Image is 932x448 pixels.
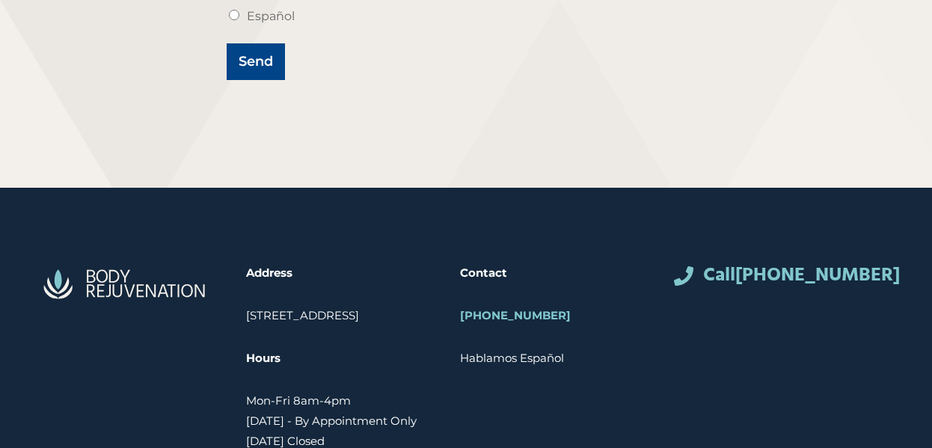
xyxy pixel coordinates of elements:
[246,305,430,325] p: [STREET_ADDRESS]
[247,9,295,23] label: Español
[735,260,900,291] a: [PHONE_NUMBER]
[227,43,285,80] button: Send
[460,348,644,368] p: Hablamos Español
[460,308,571,322] a: [PHONE_NUMBER]
[460,266,507,280] strong: Contact
[246,266,292,280] strong: Address
[703,260,900,291] strong: Call
[246,351,280,365] strong: Hours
